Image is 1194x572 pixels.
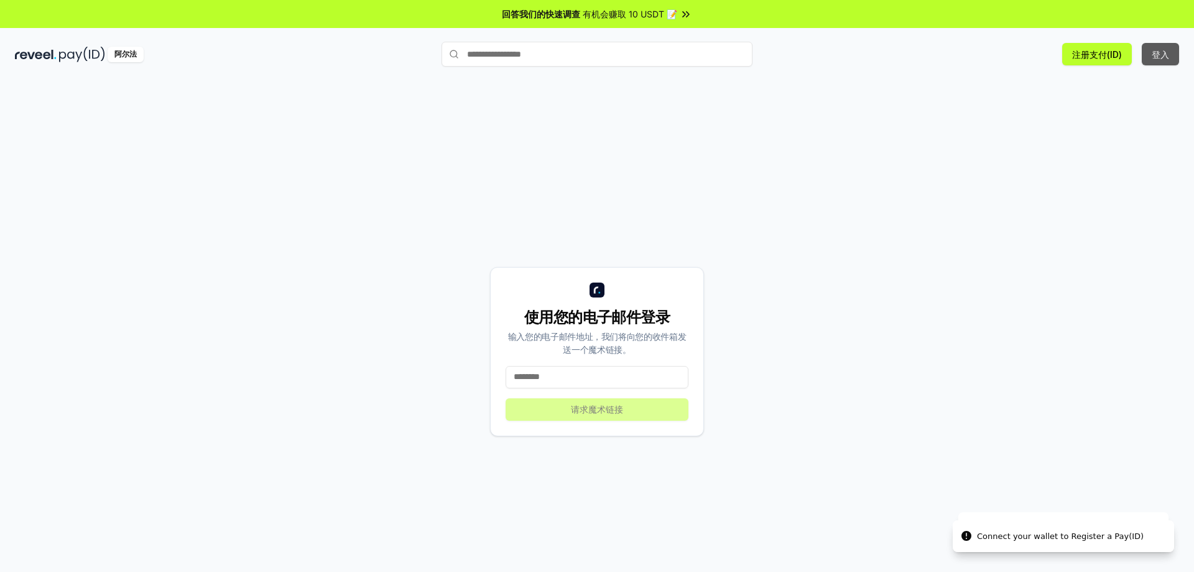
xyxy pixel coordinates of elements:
button: 注册支付(ID) [1062,43,1132,65]
font: 使用您的电子邮件登录 [524,308,670,326]
img: 付款编号 [59,47,105,62]
font: 回答我们的快速调查 [502,9,580,19]
div: Connect your wallet to Register a Pay(ID) [977,530,1144,543]
img: 揭示黑暗 [15,47,57,62]
font: 注册支付(ID) [1072,49,1122,60]
font: 登入 [1152,49,1169,60]
font: 输入您的电子邮件地址，我们将向您的收件箱发送一个魔术链接。 [508,331,687,355]
img: logo_small [590,283,604,298]
button: 登入 [1142,43,1179,65]
font: 阿尔法 [114,49,137,59]
font: 有机会赚取 10 USDT 📝 [583,9,677,19]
